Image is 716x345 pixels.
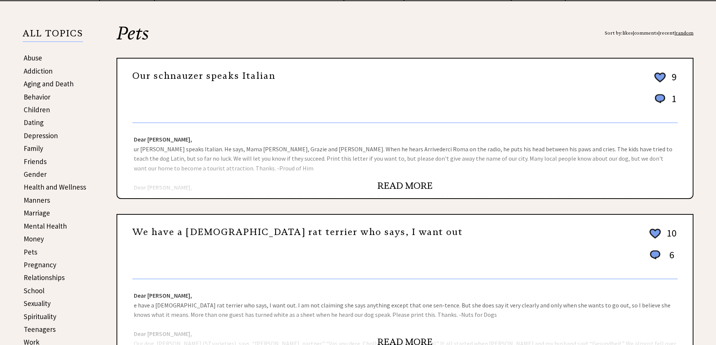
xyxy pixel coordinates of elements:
a: Pets [24,247,37,256]
a: recent [660,30,675,36]
img: heart_outline%202.png [653,71,667,84]
td: 10 [663,227,677,248]
a: Spirituality [24,312,56,321]
a: likes [622,30,633,36]
a: READ MORE [377,180,433,191]
a: Family [24,144,43,153]
a: Depression [24,131,58,140]
img: message_round%201.png [648,249,662,261]
strong: Dear [PERSON_NAME], [134,292,192,299]
p: ALL TOPICS [23,29,83,42]
a: Dating [24,118,44,127]
a: We have a [DEMOGRAPHIC_DATA] rat terrier who says, I want out [132,226,463,238]
a: Our schnauzer speaks Italian [132,70,276,81]
strong: Dear [PERSON_NAME], [134,136,192,143]
a: Friends [24,157,47,166]
a: Relationships [24,273,65,282]
a: Abuse [24,53,42,62]
a: Children [24,105,50,114]
a: Sexuality [24,299,51,308]
td: 9 [668,71,677,92]
h2: Pets [117,24,693,58]
a: Addiction [24,66,53,75]
a: random [676,30,693,36]
a: Manners [24,196,50,205]
a: Gender [24,170,47,179]
img: message_round%201.png [653,93,667,105]
a: Pregnancy [24,260,56,269]
a: comments [634,30,658,36]
td: 1 [668,92,677,112]
a: Money [24,234,44,243]
td: 6 [663,249,677,268]
a: Health and Wellness [24,182,86,191]
a: Behavior [24,92,50,101]
div: Sort by: | | | [605,24,693,42]
a: Mental Health [24,221,67,231]
strong: Dear [PERSON_NAME], [134,330,192,337]
a: Teenagers [24,325,56,334]
a: Marriage [24,208,50,217]
div: ur [PERSON_NAME] speaks Italian. He says, Mama [PERSON_NAME], Grazie and [PERSON_NAME]. When he h... [117,123,693,198]
a: School [24,286,44,295]
a: Aging and Death [24,79,74,88]
img: heart_outline%202.png [648,227,662,240]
